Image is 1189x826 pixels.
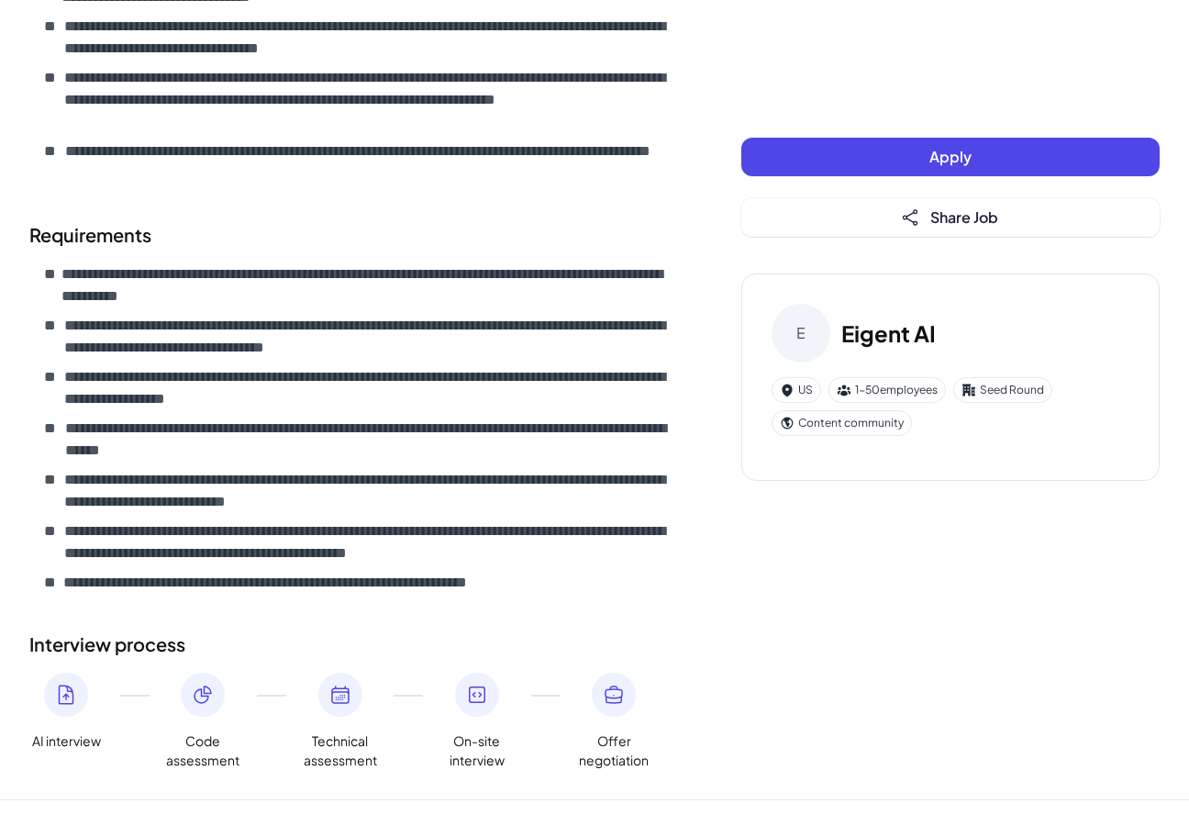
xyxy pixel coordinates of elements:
[772,377,821,403] div: US
[29,631,668,658] h2: Interview process
[166,731,239,770] span: Code assessment
[841,317,936,350] h3: Eigent AI
[953,377,1052,403] div: Seed Round
[772,304,830,363] div: E
[29,221,668,249] h2: Requirements
[32,731,101,751] span: AI interview
[440,731,514,770] span: On-site interview
[772,410,912,436] div: Content community
[741,138,1160,176] button: Apply
[577,731,650,770] span: Offer negotiation
[828,377,946,403] div: 1-50 employees
[929,147,972,166] span: Apply
[741,198,1160,237] button: Share Job
[930,207,998,227] span: Share Job
[304,731,377,770] span: Technical assessment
